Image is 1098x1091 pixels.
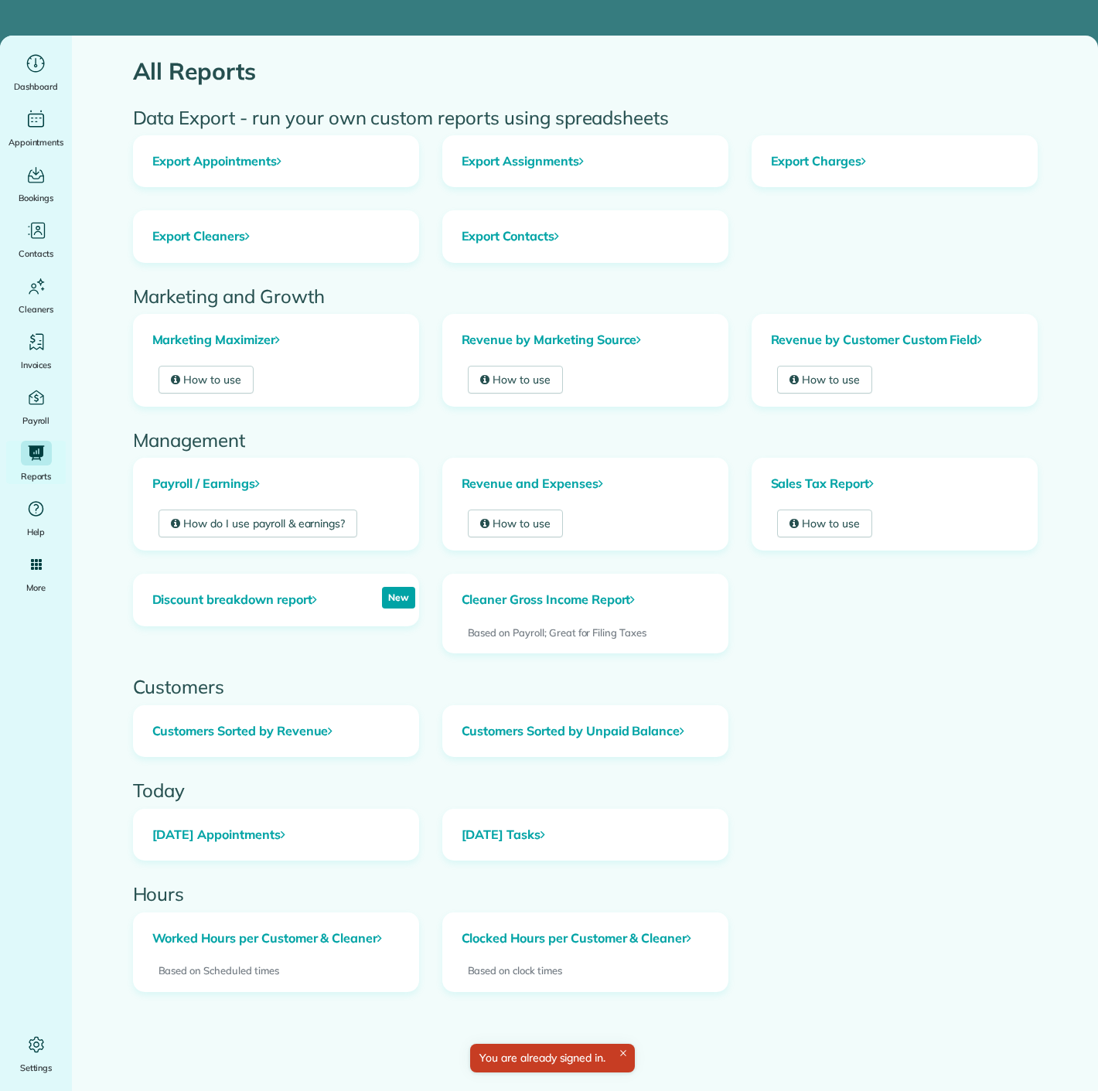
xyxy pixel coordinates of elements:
[159,510,358,537] a: How do I use payroll & earnings?
[134,136,418,187] a: Export Appointments
[6,329,66,373] a: Invoices
[19,302,53,317] span: Cleaners
[6,441,66,484] a: Reports
[6,107,66,150] a: Appointments
[752,136,1037,187] a: Export Charges
[134,459,418,510] a: Payroll / Earnings
[27,524,46,540] span: Help
[9,135,64,150] span: Appointments
[133,677,1038,697] h2: Customers
[6,385,66,428] a: Payroll
[777,510,873,537] a: How to use
[133,780,1038,800] h2: Today
[133,286,1038,306] h2: Marketing and Growth
[443,913,728,964] a: Clocked Hours per Customer & Cleaner
[6,496,66,540] a: Help
[133,107,1038,128] h2: Data Export - run your own custom reports using spreadsheets
[443,459,728,510] a: Revenue and Expenses
[6,1032,66,1076] a: Settings
[134,211,418,262] a: Export Cleaners
[21,357,52,373] span: Invoices
[134,706,418,757] a: Customers Sorted by Revenue
[134,574,336,626] a: Discount breakdown report
[468,626,703,641] p: Based on Payroll; Great for Filing Taxes
[134,810,418,861] a: [DATE] Appointments
[777,366,873,394] a: How to use
[133,884,1038,904] h2: Hours
[443,211,728,262] a: Export Contacts
[443,706,728,757] a: Customers Sorted by Unpaid Balance
[468,963,703,979] p: Based on clock times
[6,274,66,317] a: Cleaners
[6,51,66,94] a: Dashboard
[443,574,654,626] a: Cleaner Gross Income Report
[159,366,254,394] a: How to use
[443,136,728,187] a: Export Assignments
[19,246,53,261] span: Contacts
[382,587,415,609] p: New
[468,510,564,537] a: How to use
[159,963,394,979] p: Based on Scheduled times
[470,1044,635,1072] div: You are already signed in.
[443,315,728,366] a: Revenue by Marketing Source
[443,810,728,861] a: [DATE] Tasks
[133,59,1038,84] h1: All Reports
[6,218,66,261] a: Contacts
[752,459,1037,510] a: Sales Tax Report
[6,162,66,206] a: Bookings
[14,79,58,94] span: Dashboard
[468,366,564,394] a: How to use
[22,413,50,428] span: Payroll
[26,580,46,595] span: More
[19,190,54,206] span: Bookings
[134,315,418,366] a: Marketing Maximizer
[134,913,418,964] a: Worked Hours per Customer & Cleaner
[21,469,52,484] span: Reports
[133,430,1038,450] h2: Management
[752,315,1037,366] a: Revenue by Customer Custom Field
[20,1060,53,1076] span: Settings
